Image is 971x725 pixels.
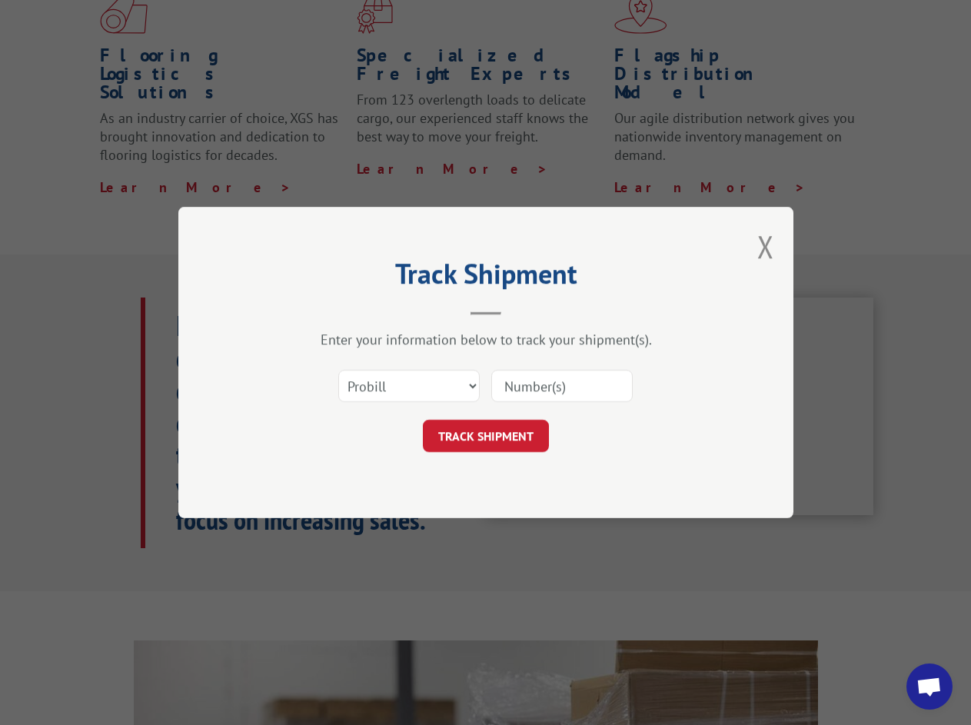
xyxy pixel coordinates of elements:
[757,226,774,267] button: Close modal
[423,420,549,452] button: TRACK SHIPMENT
[491,370,633,402] input: Number(s)
[255,331,717,348] div: Enter your information below to track your shipment(s).
[255,263,717,292] h2: Track Shipment
[906,663,953,710] div: Open chat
